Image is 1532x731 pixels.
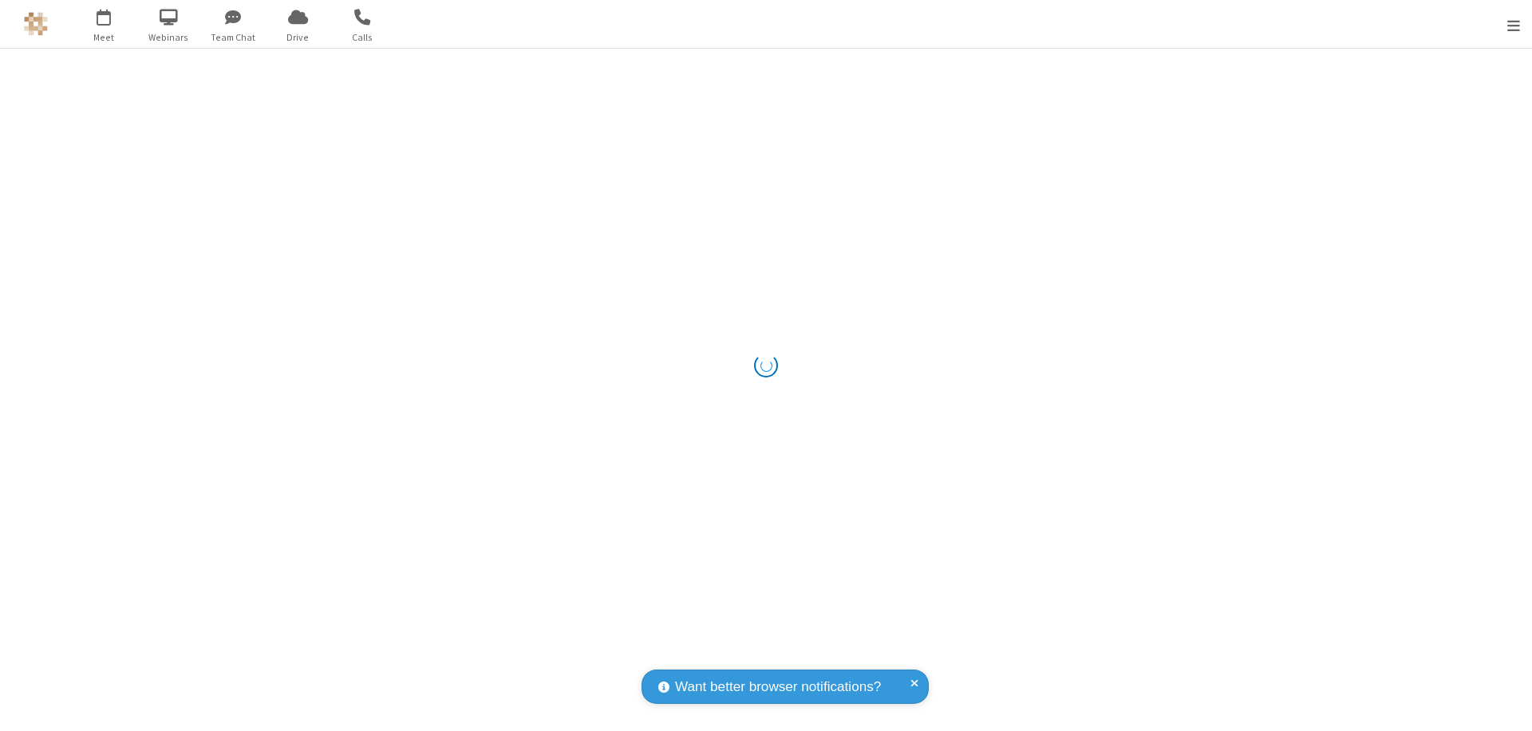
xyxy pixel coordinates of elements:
[74,30,134,45] span: Meet
[333,30,393,45] span: Calls
[268,30,328,45] span: Drive
[203,30,263,45] span: Team Chat
[139,30,199,45] span: Webinars
[24,12,48,36] img: QA Selenium DO NOT DELETE OR CHANGE
[675,677,881,697] span: Want better browser notifications?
